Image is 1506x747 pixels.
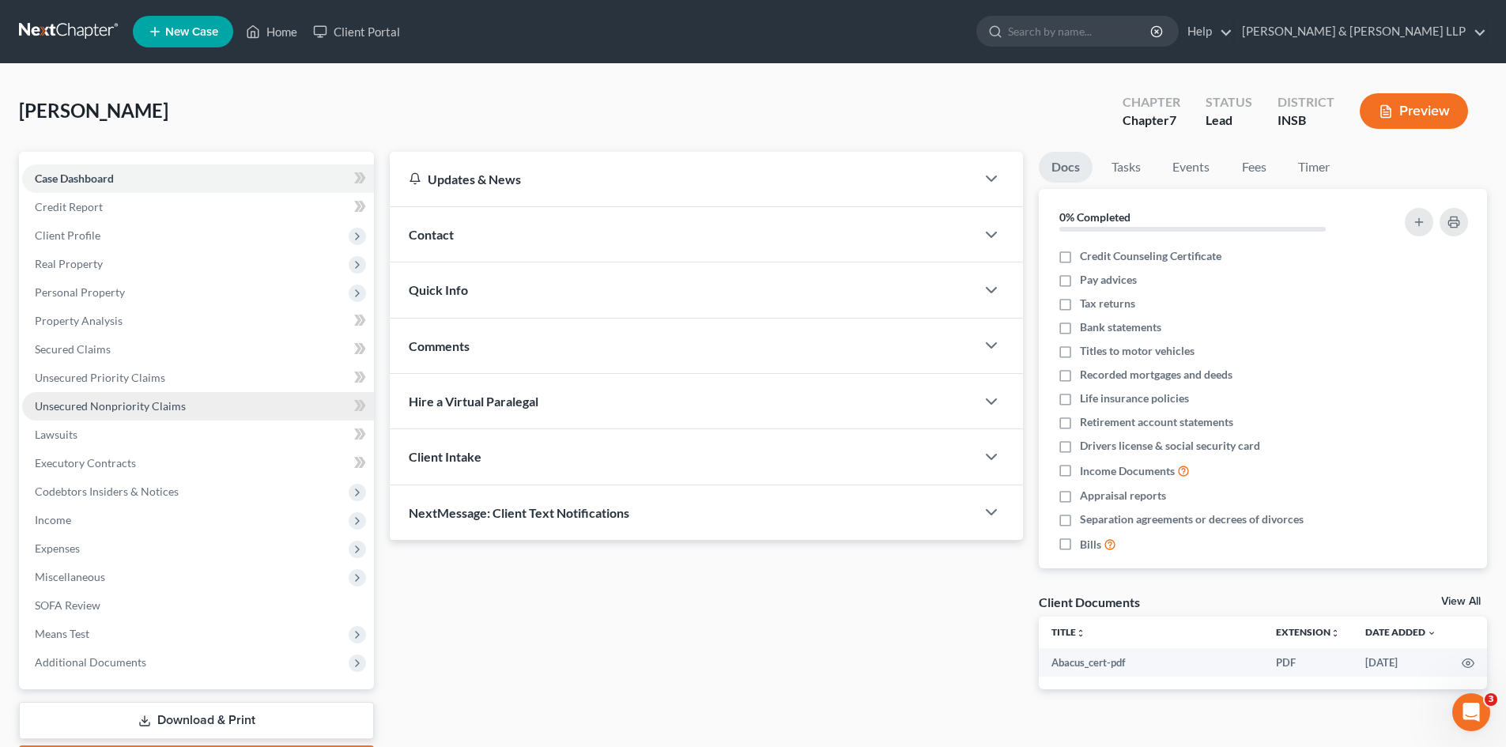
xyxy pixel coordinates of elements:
span: Hire a Virtual Paralegal [409,394,538,409]
span: Credit Report [35,200,103,213]
i: expand_more [1427,628,1436,638]
span: Executory Contracts [35,456,136,470]
iframe: Intercom live chat [1452,693,1490,731]
a: Docs [1039,152,1093,183]
span: Unsecured Nonpriority Claims [35,399,186,413]
span: Real Property [35,257,103,270]
a: Lawsuits [22,421,374,449]
a: Unsecured Priority Claims [22,364,374,392]
span: Appraisal reports [1080,488,1166,504]
span: Income Documents [1080,463,1175,479]
a: Case Dashboard [22,164,374,193]
td: [DATE] [1353,648,1449,677]
div: Chapter [1123,111,1180,130]
span: Comments [409,338,470,353]
span: Drivers license & social security card [1080,438,1260,454]
span: Recorded mortgages and deeds [1080,367,1232,383]
span: Means Test [35,627,89,640]
a: Executory Contracts [22,449,374,477]
a: Tasks [1099,152,1153,183]
span: Retirement account statements [1080,414,1233,430]
a: Download & Print [19,702,374,739]
span: 3 [1485,693,1497,706]
span: Contact [409,227,454,242]
span: Bills [1080,537,1101,553]
a: Events [1160,152,1222,183]
span: Unsecured Priority Claims [35,371,165,384]
i: unfold_more [1076,628,1085,638]
span: Quick Info [409,282,468,297]
a: Unsecured Nonpriority Claims [22,392,374,421]
a: Extensionunfold_more [1276,626,1340,638]
a: Fees [1229,152,1279,183]
span: Titles to motor vehicles [1080,343,1195,359]
td: Abacus_cert-pdf [1039,648,1263,677]
a: Credit Report [22,193,374,221]
span: Tax returns [1080,296,1135,311]
a: Timer [1285,152,1342,183]
span: Separation agreements or decrees of divorces [1080,511,1304,527]
a: SOFA Review [22,591,374,620]
strong: 0% Completed [1059,210,1130,224]
span: Client Intake [409,449,481,464]
a: Help [1180,17,1232,46]
div: Updates & News [409,171,957,187]
a: Titleunfold_more [1051,626,1085,638]
a: [PERSON_NAME] & [PERSON_NAME] LLP [1234,17,1486,46]
span: Secured Claims [35,342,111,356]
button: Preview [1360,93,1468,129]
span: New Case [165,26,218,38]
span: 7 [1169,112,1176,127]
span: SOFA Review [35,598,100,612]
a: Client Portal [305,17,408,46]
a: View All [1441,596,1481,607]
a: Property Analysis [22,307,374,335]
a: Date Added expand_more [1365,626,1436,638]
span: Credit Counseling Certificate [1080,248,1221,264]
span: Life insurance policies [1080,390,1189,406]
span: Income [35,513,71,526]
span: Bank statements [1080,319,1161,335]
div: District [1278,93,1334,111]
span: Expenses [35,541,80,555]
span: Client Profile [35,228,100,242]
div: INSB [1278,111,1334,130]
td: PDF [1263,648,1353,677]
span: NextMessage: Client Text Notifications [409,505,629,520]
span: Miscellaneous [35,570,105,583]
a: Secured Claims [22,335,374,364]
div: Chapter [1123,93,1180,111]
span: Personal Property [35,285,125,299]
input: Search by name... [1008,17,1153,46]
a: Home [238,17,305,46]
div: Status [1206,93,1252,111]
i: unfold_more [1330,628,1340,638]
span: Property Analysis [35,314,123,327]
span: [PERSON_NAME] [19,99,168,122]
span: Case Dashboard [35,172,114,185]
div: Client Documents [1039,594,1140,610]
span: Lawsuits [35,428,77,441]
span: Pay advices [1080,272,1137,288]
span: Additional Documents [35,655,146,669]
span: Codebtors Insiders & Notices [35,485,179,498]
div: Lead [1206,111,1252,130]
